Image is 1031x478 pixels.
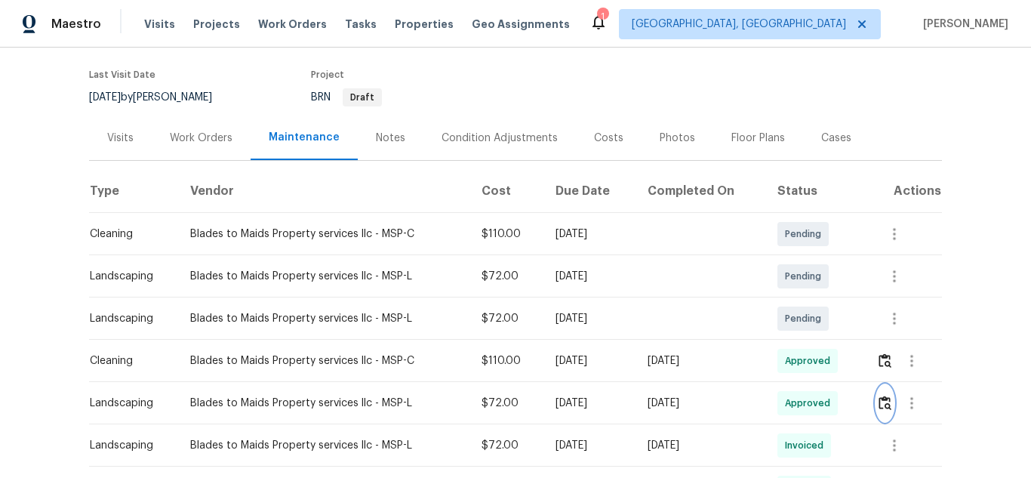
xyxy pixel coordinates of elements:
div: $72.00 [482,269,531,284]
div: Notes [376,131,405,146]
button: Review Icon [876,343,894,379]
div: [DATE] [556,438,623,453]
span: Pending [785,227,827,242]
span: Pending [785,269,827,284]
div: Landscaping [90,438,166,453]
div: Blades to Maids Property services llc - MSP-L [190,396,457,411]
span: Properties [395,17,454,32]
div: $72.00 [482,311,531,326]
div: Floor Plans [731,131,785,146]
th: Status [765,171,864,213]
div: [DATE] [556,353,623,369]
div: Work Orders [170,131,232,146]
div: Blades to Maids Property services llc - MSP-C [190,353,457,369]
div: Cleaning [90,353,166,369]
div: 1 [597,9,608,24]
div: Landscaping [90,269,166,284]
span: Pending [785,311,827,326]
span: Approved [785,353,836,369]
div: [DATE] [648,396,753,411]
span: Geo Assignments [472,17,570,32]
span: Approved [785,396,836,411]
th: Actions [864,171,942,213]
span: [DATE] [89,92,121,103]
th: Vendor [178,171,469,213]
div: Photos [660,131,695,146]
div: $110.00 [482,353,531,369]
span: Tasks [345,19,377,29]
div: $110.00 [482,227,531,242]
div: Blades to Maids Property services llc - MSP-L [190,269,457,284]
button: Review Icon [876,385,894,421]
span: Visits [144,17,175,32]
span: Project [311,70,344,79]
span: [PERSON_NAME] [917,17,1008,32]
div: Costs [594,131,623,146]
div: [DATE] [648,353,753,369]
div: [DATE] [556,269,623,284]
div: Cases [821,131,851,146]
div: Landscaping [90,311,166,326]
span: Work Orders [258,17,327,32]
span: BRN [311,92,382,103]
div: $72.00 [482,396,531,411]
div: [DATE] [556,227,623,242]
th: Type [89,171,178,213]
div: [DATE] [556,396,623,411]
span: Last Visit Date [89,70,155,79]
img: Review Icon [879,353,891,368]
div: by [PERSON_NAME] [89,88,230,106]
div: Condition Adjustments [442,131,558,146]
span: Invoiced [785,438,829,453]
div: $72.00 [482,438,531,453]
div: Blades to Maids Property services llc - MSP-C [190,227,457,242]
span: Maestro [51,17,101,32]
div: Visits [107,131,134,146]
th: Completed On [636,171,765,213]
img: Review Icon [879,396,891,410]
div: Cleaning [90,227,166,242]
th: Cost [469,171,543,213]
div: Blades to Maids Property services llc - MSP-L [190,311,457,326]
div: Maintenance [269,130,340,145]
div: [DATE] [648,438,753,453]
span: Projects [193,17,240,32]
th: Due Date [543,171,636,213]
div: [DATE] [556,311,623,326]
span: [GEOGRAPHIC_DATA], [GEOGRAPHIC_DATA] [632,17,846,32]
div: Blades to Maids Property services llc - MSP-L [190,438,457,453]
span: Draft [344,93,380,102]
div: Landscaping [90,396,166,411]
